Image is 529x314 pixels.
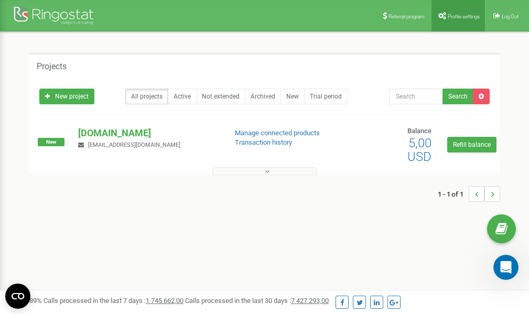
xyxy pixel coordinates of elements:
span: 5,00 USD [407,136,431,164]
span: Calls processed in the last 7 days : [44,297,183,305]
span: Log Out [502,14,519,19]
a: Trial period [304,89,348,104]
span: 1 - 1 of 1 [438,186,469,202]
span: Calls processed in the last 30 days : [185,297,329,305]
nav: ... [438,176,500,212]
a: Transaction history [235,138,292,146]
input: Search [389,89,443,104]
span: [EMAIL_ADDRESS][DOMAIN_NAME] [88,142,180,148]
span: New [38,138,64,146]
a: Archived [245,89,281,104]
u: 1 745 662,00 [146,297,183,305]
button: Search [442,89,473,104]
iframe: Intercom live chat [493,255,519,280]
span: Referral program [388,14,425,19]
button: Open CMP widget [5,284,30,309]
a: Refill balance [447,137,496,153]
span: Balance [407,127,431,135]
a: Active [168,89,197,104]
u: 7 427 293,00 [291,297,329,305]
a: Not extended [196,89,245,104]
a: All projects [125,89,168,104]
a: Manage connected products [235,129,320,137]
span: Profile settings [448,14,480,19]
p: [DOMAIN_NAME] [78,126,218,140]
a: New [280,89,305,104]
a: New project [39,89,94,104]
h5: Projects [37,62,67,71]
